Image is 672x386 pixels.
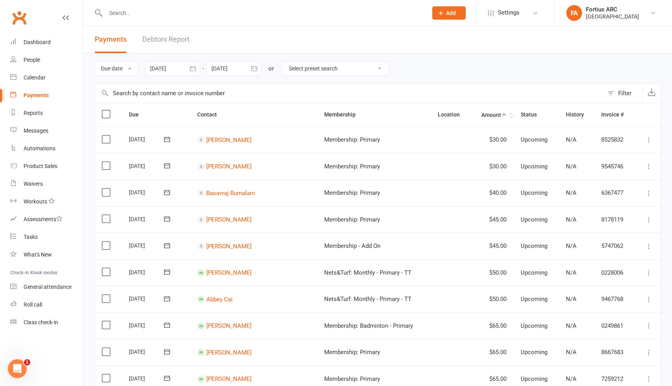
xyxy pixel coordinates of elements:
[206,269,252,276] a: [PERSON_NAME]
[594,206,634,233] td: 8178119
[594,179,634,206] td: 6367477
[129,239,165,251] div: [DATE]
[142,26,189,53] a: Debtors Report
[206,216,252,223] a: [PERSON_NAME]
[95,84,603,103] input: Search by contact name or invoice number
[122,103,190,126] th: Due
[8,359,27,378] iframe: Intercom live chat
[10,193,83,211] a: Workouts
[586,6,639,13] div: Fortius ARC
[324,375,380,382] span: Membership: Primary
[190,103,317,126] th: Contact
[9,8,29,28] a: Clubworx
[129,160,165,172] div: [DATE]
[324,163,380,170] span: Membership: Primary
[566,322,577,329] span: N/A
[24,359,30,366] span: 1
[129,345,165,358] div: [DATE]
[10,69,83,87] a: Calendar
[432,6,466,20] button: Add
[24,251,52,258] div: What's New
[24,319,58,325] div: Class check-in
[10,228,83,246] a: Tasks
[470,233,514,259] td: $45.00
[324,269,411,276] span: Nets&Turf: Monthly - Primary - TT
[206,136,252,143] a: [PERSON_NAME]
[24,127,48,134] div: Messages
[594,233,634,259] td: 5747062
[10,140,83,157] a: Automations
[594,153,634,180] td: 9545746
[324,296,411,303] span: Nets&Turf: Monthly - Primary - TT
[594,126,634,153] td: 8525832
[521,349,547,356] span: Upcoming
[566,349,577,356] span: N/A
[10,51,83,69] a: People
[594,259,634,286] td: 0228006
[603,84,642,103] button: Filter
[521,216,547,223] span: Upcoming
[521,296,547,303] span: Upcoming
[129,292,165,305] div: [DATE]
[470,339,514,366] td: $65.00
[10,175,83,193] a: Waivers
[586,13,639,20] div: [GEOGRAPHIC_DATA]
[10,33,83,51] a: Dashboard
[566,242,577,249] span: N/A
[521,269,547,276] span: Upcoming
[521,322,547,329] span: Upcoming
[470,312,514,339] td: $65.00
[206,189,255,196] a: Basavraj Rumalam
[24,198,47,205] div: Workouts
[10,246,83,264] a: What's New
[129,133,165,145] div: [DATE]
[514,103,559,126] th: Status
[206,163,252,170] a: [PERSON_NAME]
[206,242,252,249] a: [PERSON_NAME]
[521,375,547,382] span: Upcoming
[206,322,252,329] a: [PERSON_NAME]
[566,269,577,276] span: N/A
[324,242,380,249] span: Membership - Add On
[594,286,634,312] td: 9467768
[566,216,577,223] span: N/A
[470,286,514,312] td: $50.00
[498,4,520,22] span: Settings
[618,89,632,98] div: Filter
[431,103,470,126] th: Location
[324,189,380,196] span: Membership: Primary
[24,57,40,63] div: People
[10,296,83,314] a: Roll call
[470,103,514,126] th: Amount
[24,234,38,240] div: Tasks
[129,319,165,331] div: [DATE]
[24,301,42,308] div: Roll call
[559,103,594,126] th: History
[268,64,274,73] div: or
[470,259,514,286] td: $50.00
[594,103,634,126] th: Invoice #
[566,296,577,303] span: N/A
[324,136,380,143] span: Membership: Primary
[10,122,83,140] a: Messages
[129,186,165,198] div: [DATE]
[324,322,413,329] span: Membership: Badminton - Primary
[206,349,252,356] a: [PERSON_NAME]
[24,92,49,98] div: Payments
[521,189,547,196] span: Upcoming
[446,10,456,16] span: Add
[521,242,547,249] span: Upcoming
[566,375,577,382] span: N/A
[10,211,83,228] a: Assessments
[324,349,380,356] span: Membership: Primary
[103,7,422,18] input: Search...
[206,375,252,382] a: [PERSON_NAME]
[566,163,577,170] span: N/A
[317,103,431,126] th: Membership
[129,266,165,278] div: [DATE]
[24,284,72,290] div: General attendance
[10,314,83,331] a: Class kiosk mode
[24,163,57,169] div: Product Sales
[24,74,46,81] div: Calendar
[566,5,582,21] div: FA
